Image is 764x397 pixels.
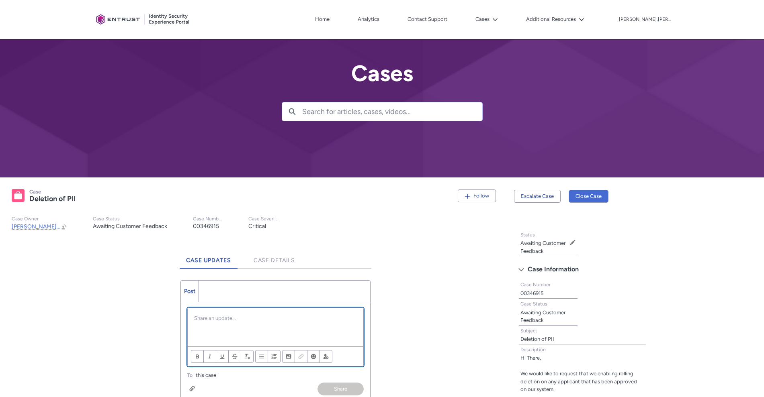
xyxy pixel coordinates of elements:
lightning-formatted-text: Deletion of PII [520,336,554,342]
lightning-formatted-text: Deletion of PII [29,194,76,203]
button: Escalate Case [514,190,561,203]
p: [PERSON_NAME].[PERSON_NAME] [619,17,671,22]
span: Case Information [528,263,579,275]
em: X [156,98,160,105]
a: Contact Support [406,13,449,25]
span: this case [196,371,216,379]
span: Case Details [254,257,295,264]
button: Numbered List [268,350,281,363]
lightning-formatted-text: 00346915 [193,223,219,230]
p: Case Number [193,216,223,222]
button: Strikethrough [228,350,241,363]
a: Case Details [247,246,302,269]
lightning-formatted-text: Awaiting Customer Feedback [520,309,565,324]
button: Bold [191,350,204,363]
button: Bulleted List [255,350,268,363]
h2: Cases [282,61,483,86]
button: Search [282,102,302,121]
button: Italic [203,350,216,363]
span: Case Updates [186,257,231,264]
p: Case Owner [12,216,67,222]
button: Follow [458,189,496,202]
em: X [91,105,95,112]
lightning-formatted-text: Awaiting Customer Feedback [520,240,565,254]
span: Follow [473,193,489,199]
lightning-formatted-text: Critical [248,223,266,230]
span: Status [520,232,535,238]
button: Underline [216,350,229,363]
span: Case Number [520,282,551,287]
lightning-formatted-text: 00346915 [520,290,543,296]
button: Case Information [514,263,650,276]
button: Additional Resources [524,13,586,25]
button: Edit Status [569,239,576,246]
button: User Profile carl.lee [619,15,672,23]
span: Subject [520,328,537,334]
button: Share [317,383,364,395]
ul: Align text [255,350,281,363]
p: Case Severity [248,216,278,222]
span: Post [184,288,195,295]
records-entity-label: Case [29,189,41,195]
span: [PERSON_NAME].[PERSON_NAME] [12,223,103,230]
ul: Format text [191,350,254,363]
span: To [187,373,193,378]
button: Remove Formatting [241,350,254,363]
button: Close Case [569,190,608,203]
lightning-formatted-text: Awaiting Customer Feedback [93,223,167,230]
a: Analytics, opens in new tab [356,13,381,25]
button: Link [295,350,307,363]
span: Case Status [520,301,547,307]
button: Insert Emoji [307,350,320,363]
button: Image [282,350,295,363]
a: Home [313,13,332,25]
p: Case Status [93,216,167,222]
a: Post [181,281,199,302]
span: Description [520,347,546,352]
input: Search for articles, cases, videos... [302,102,482,121]
ul: Insert content [282,350,332,363]
button: Change Owner [61,223,67,230]
button: Cases [473,13,500,25]
button: @Mention people and groups [320,350,332,363]
a: Case Updates [180,246,238,269]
